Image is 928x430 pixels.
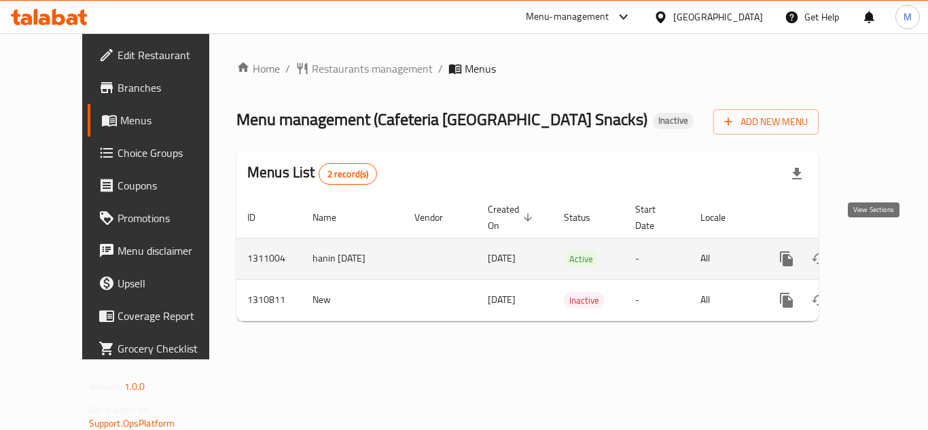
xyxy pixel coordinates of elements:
a: Edit Restaurant [88,39,237,71]
button: Add New Menu [713,109,819,135]
span: 1.0.0 [124,378,145,395]
td: 1310811 [236,279,302,321]
li: / [438,60,443,77]
li: / [285,60,290,77]
span: Promotions [118,210,226,226]
a: Upsell [88,267,237,300]
button: more [770,243,803,275]
span: Menu management ( Cafeteria [GEOGRAPHIC_DATA] Snacks ) [236,104,647,135]
div: Export file [781,158,813,190]
span: Version: [89,378,122,395]
span: Created On [488,201,537,234]
span: Upsell [118,275,226,291]
td: - [624,238,690,279]
span: Edit Restaurant [118,47,226,63]
a: Grocery Checklist [88,332,237,365]
h2: Menus List [247,162,377,185]
span: Get support on: [89,401,151,418]
span: Menus [120,112,226,128]
div: Menu-management [526,9,609,25]
span: Coverage Report [118,308,226,324]
span: Branches [118,79,226,96]
span: Inactive [564,293,605,308]
a: Choice Groups [88,137,237,169]
td: New [302,279,404,321]
span: [DATE] [488,291,516,308]
a: Home [236,60,280,77]
a: Coverage Report [88,300,237,332]
a: Coupons [88,169,237,202]
span: 2 record(s) [319,168,377,181]
a: Menu disclaimer [88,234,237,267]
span: Menus [465,60,496,77]
span: Restaurants management [312,60,433,77]
button: more [770,284,803,317]
button: Change Status [803,284,836,317]
button: Change Status [803,243,836,275]
td: All [690,279,760,321]
span: Add New Menu [724,113,808,130]
span: Start Date [635,201,673,234]
span: Menu disclaimer [118,243,226,259]
span: Vendor [414,209,461,226]
a: Promotions [88,202,237,234]
span: Choice Groups [118,145,226,161]
span: M [904,10,912,24]
span: Coupons [118,177,226,194]
span: Active [564,251,599,267]
a: Restaurants management [296,60,433,77]
div: [GEOGRAPHIC_DATA] [673,10,763,24]
table: enhanced table [236,197,912,321]
td: 1311004 [236,238,302,279]
td: All [690,238,760,279]
span: Inactive [653,115,694,126]
div: Inactive [653,113,694,129]
span: Grocery Checklist [118,340,226,357]
th: Actions [760,197,912,238]
td: - [624,279,690,321]
span: Locale [700,209,743,226]
span: Name [313,209,354,226]
div: Total records count [319,163,378,185]
span: ID [247,209,273,226]
a: Branches [88,71,237,104]
a: Menus [88,104,237,137]
div: Inactive [564,292,605,308]
span: Status [564,209,608,226]
td: hanin [DATE] [302,238,404,279]
nav: breadcrumb [236,60,819,77]
span: [DATE] [488,249,516,267]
